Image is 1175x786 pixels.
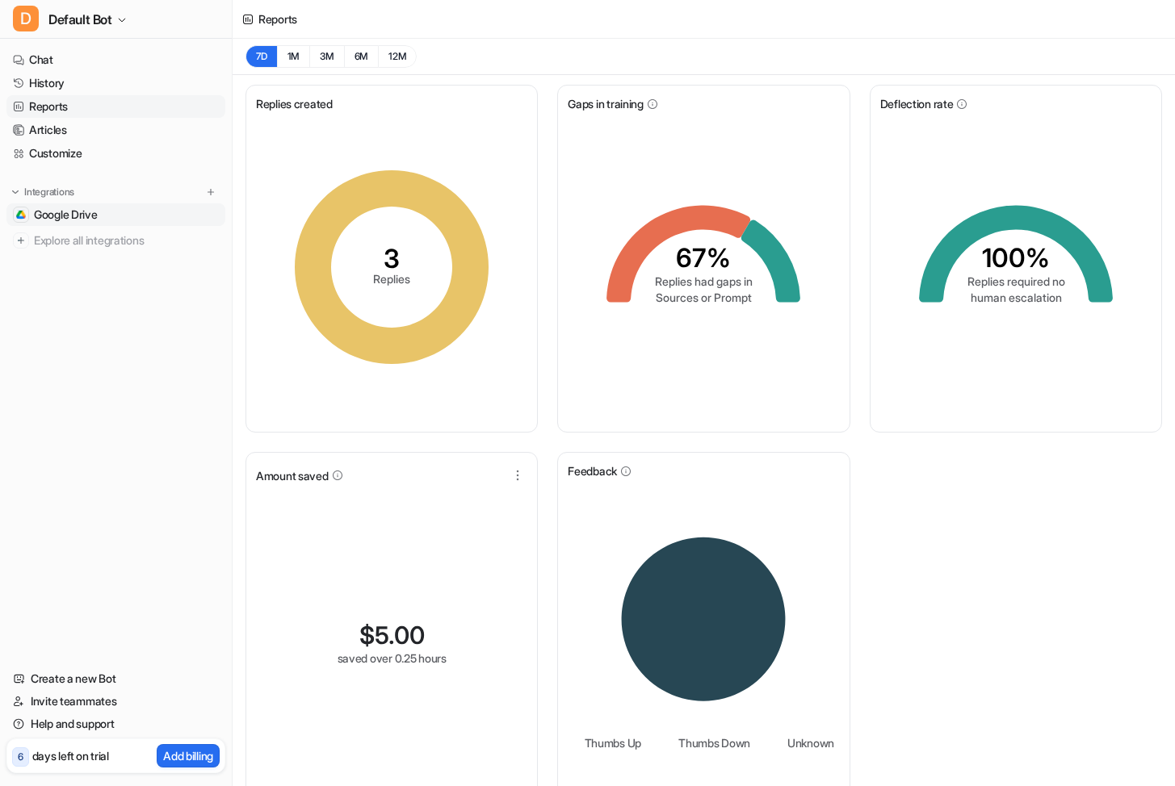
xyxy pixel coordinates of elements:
[982,242,1050,274] tspan: 100%
[6,203,225,226] a: Google DriveGoogle Drive
[375,621,425,650] span: 5.00
[6,95,225,118] a: Reports
[6,48,225,71] a: Chat
[258,10,297,27] div: Reports
[338,650,447,667] div: saved over 0.25 hours
[359,621,425,650] div: $
[6,142,225,165] a: Customize
[667,734,750,751] li: Thumbs Down
[34,207,98,223] span: Google Drive
[13,6,39,31] span: D
[573,734,641,751] li: Thumbs Up
[6,119,225,141] a: Articles
[309,45,344,68] button: 3M
[157,744,220,767] button: Add billing
[384,243,400,274] tspan: 3
[6,667,225,690] a: Create a new Bot
[163,747,213,764] p: Add billing
[24,186,74,199] p: Integrations
[568,95,644,112] span: Gaps in training
[48,8,112,31] span: Default Bot
[18,750,23,764] p: 6
[16,210,26,219] img: Google Drive
[32,747,109,764] p: days left on trial
[373,272,410,286] tspan: Replies
[6,72,225,94] a: History
[6,713,225,735] a: Help and support
[967,274,1064,288] tspan: Replies required no
[6,690,225,713] a: Invite teammates
[655,274,753,288] tspan: Replies had gaps in
[205,186,216,198] img: menu_add.svg
[245,45,277,68] button: 7D
[656,291,752,304] tspan: Sources or Prompt
[676,242,731,274] tspan: 67%
[256,95,333,112] span: Replies created
[344,45,379,68] button: 6M
[776,734,834,751] li: Unknown
[6,229,225,252] a: Explore all integrations
[277,45,310,68] button: 1M
[10,186,21,198] img: expand menu
[880,95,954,112] span: Deflection rate
[970,291,1061,304] tspan: human escalation
[568,462,617,479] span: Feedback
[256,467,329,484] span: Amount saved
[13,232,29,249] img: explore all integrations
[6,184,79,200] button: Integrations
[378,45,417,68] button: 12M
[34,228,219,253] span: Explore all integrations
